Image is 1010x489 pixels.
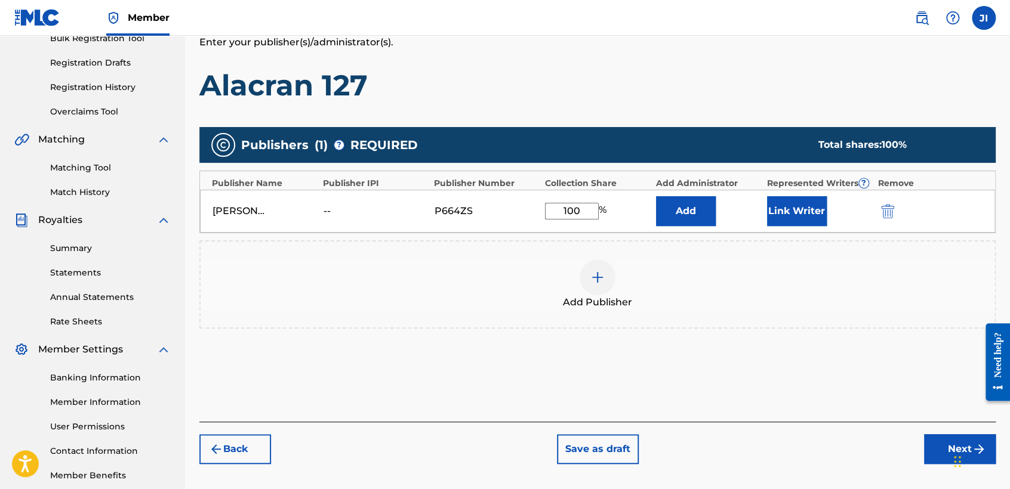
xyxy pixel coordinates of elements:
iframe: Resource Center [977,314,1010,410]
span: Add Publisher [563,295,632,310]
img: expand [156,342,171,357]
div: Add Administrator [656,177,761,190]
a: User Permissions [50,420,171,433]
span: Royalties [38,213,82,227]
span: ( 1 ) [315,136,328,154]
img: Matching [14,132,29,147]
button: Back [199,434,271,464]
span: ? [859,178,869,188]
iframe: Chat Widget [950,432,1010,489]
a: Overclaims Tool [50,106,171,118]
img: MLC Logo [14,9,60,26]
div: Widget de chat [950,432,1010,489]
img: Top Rightsholder [106,11,121,25]
button: Add [656,196,716,226]
p: Enter your publisher(s)/administrator(s). [199,35,996,49]
div: Help [941,6,965,30]
img: 12a2ab48e56ec057fbd8.svg [881,204,894,218]
a: Matching Tool [50,162,171,174]
span: Member Settings [38,342,123,357]
span: % [599,203,609,219]
div: Arrastrar [954,444,961,479]
div: Publisher IPI [323,177,428,190]
span: ? [334,140,344,150]
img: search [914,11,929,25]
div: User Menu [972,6,996,30]
img: publishers [216,138,230,152]
span: 100 % [881,139,906,150]
div: Represented Writers [767,177,872,190]
img: 7ee5dd4eb1f8a8e3ef2f.svg [209,442,223,456]
span: Member [128,11,170,24]
button: Next [924,434,996,464]
a: Registration Drafts [50,57,171,69]
a: Member Benefits [50,469,171,482]
img: help [946,11,960,25]
img: expand [156,132,171,147]
a: Banking Information [50,372,171,384]
a: Rate Sheets [50,315,171,328]
img: add [590,270,605,284]
img: Royalties [14,213,29,227]
a: Member Information [50,396,171,408]
span: REQUIRED [350,136,418,154]
span: Matching [38,132,85,147]
button: Save as draft [557,434,639,464]
a: Summary [50,242,171,255]
button: Link Writer [767,196,827,226]
h1: Alacran 127 [199,67,996,103]
a: Statements [50,267,171,279]
div: Publisher Number [434,177,539,190]
div: Collection Share [545,177,650,190]
a: Annual Statements [50,291,171,304]
img: Member Settings [14,342,29,357]
a: Contact Information [50,445,171,457]
div: Publisher Name [212,177,317,190]
a: Registration History [50,81,171,94]
a: Match History [50,186,171,199]
a: Public Search [910,6,934,30]
div: Total shares: [818,138,972,152]
div: Remove [878,177,983,190]
a: Bulk Registration Tool [50,32,171,45]
img: expand [156,213,171,227]
span: Publishers [241,136,309,154]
